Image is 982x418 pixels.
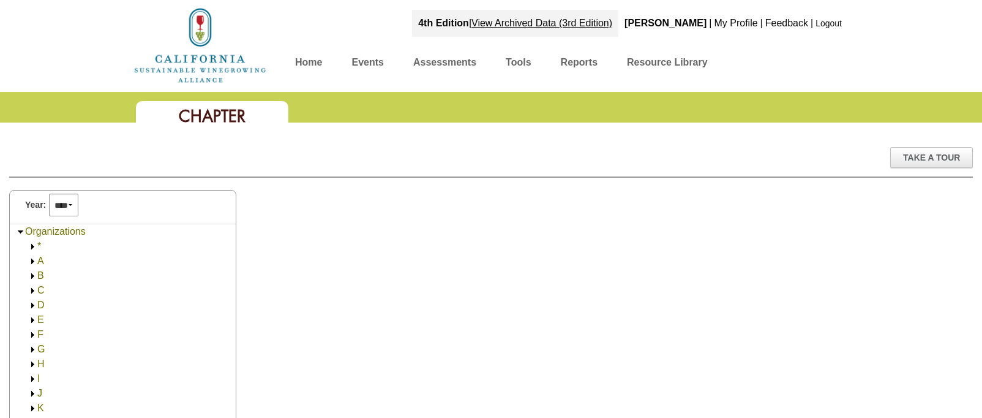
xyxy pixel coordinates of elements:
[28,404,37,413] img: Expand K
[714,18,757,28] a: My Profile
[37,314,44,325] a: E
[25,226,86,237] a: Organizations
[133,6,268,85] img: logo_cswa2x.png
[627,54,708,75] a: Resource Library
[624,18,707,28] b: [PERSON_NAME]
[506,54,531,75] a: Tools
[412,10,618,37] div: |
[471,18,612,28] a: View Archived Data (3rd Edition)
[28,257,37,266] img: Expand A
[179,105,245,127] span: Chapter
[37,256,44,266] a: A
[28,272,37,281] img: Expand B
[28,374,37,384] img: Expand I
[16,227,25,237] img: Collapse Organizations
[37,344,45,354] a: G
[37,285,45,295] a: C
[561,54,598,75] a: Reports
[37,359,45,369] a: H
[809,10,814,37] div: |
[28,360,37,369] img: Expand H
[708,10,713,37] div: |
[37,403,44,413] a: K
[37,270,44,281] a: B
[815,18,842,28] a: Logout
[28,330,37,340] img: Expand F
[413,54,476,75] a: Assessments
[890,147,973,168] div: Take A Tour
[37,300,45,310] a: D
[765,18,808,28] a: Feedback
[133,39,268,50] a: Home
[28,301,37,310] img: Expand D
[37,329,43,340] a: F
[28,345,37,354] img: Expand G
[28,316,37,325] img: Expand E
[28,389,37,398] img: Expand J
[37,388,42,398] a: J
[759,10,764,37] div: |
[351,54,383,75] a: Events
[37,373,40,384] a: I
[295,54,322,75] a: Home
[418,18,469,28] strong: 4th Edition
[28,286,37,295] img: Expand C
[25,199,46,211] span: Year:
[28,242,37,251] img: Expand *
